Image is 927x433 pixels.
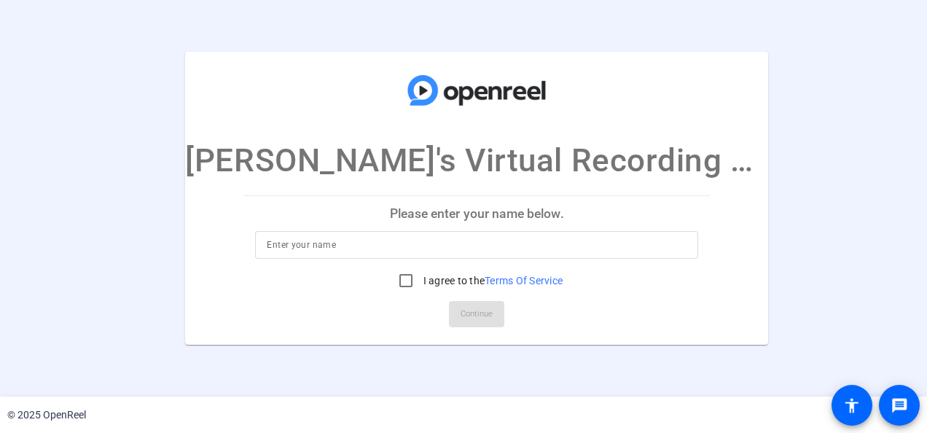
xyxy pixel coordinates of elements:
input: Enter your name [267,236,687,254]
mat-icon: accessibility [843,397,861,414]
div: © 2025 OpenReel [7,407,86,423]
p: [PERSON_NAME]'s Virtual Recording Sessions [185,136,768,184]
img: company-logo [404,66,549,114]
label: I agree to the [421,273,563,288]
mat-icon: message [891,397,908,414]
a: Terms Of Service [485,275,563,286]
p: Please enter your name below. [243,196,710,231]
